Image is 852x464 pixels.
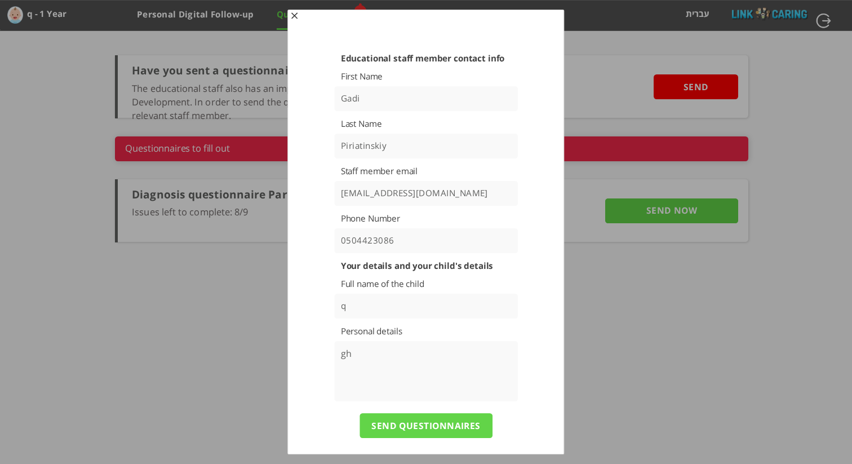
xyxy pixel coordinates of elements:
[341,166,511,176] label: Staff member email
[341,260,511,271] label: Your details and your child's details
[341,279,511,289] label: Full name of the child
[341,71,511,82] label: First Name
[360,413,492,438] input: SEND QUESTIONNAIRES
[341,213,511,224] label: Phone Number
[341,326,511,337] label: Personal details
[341,53,511,64] label: Educational staff member contact info
[290,12,299,21] button: Close
[341,118,511,129] label: Last Name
